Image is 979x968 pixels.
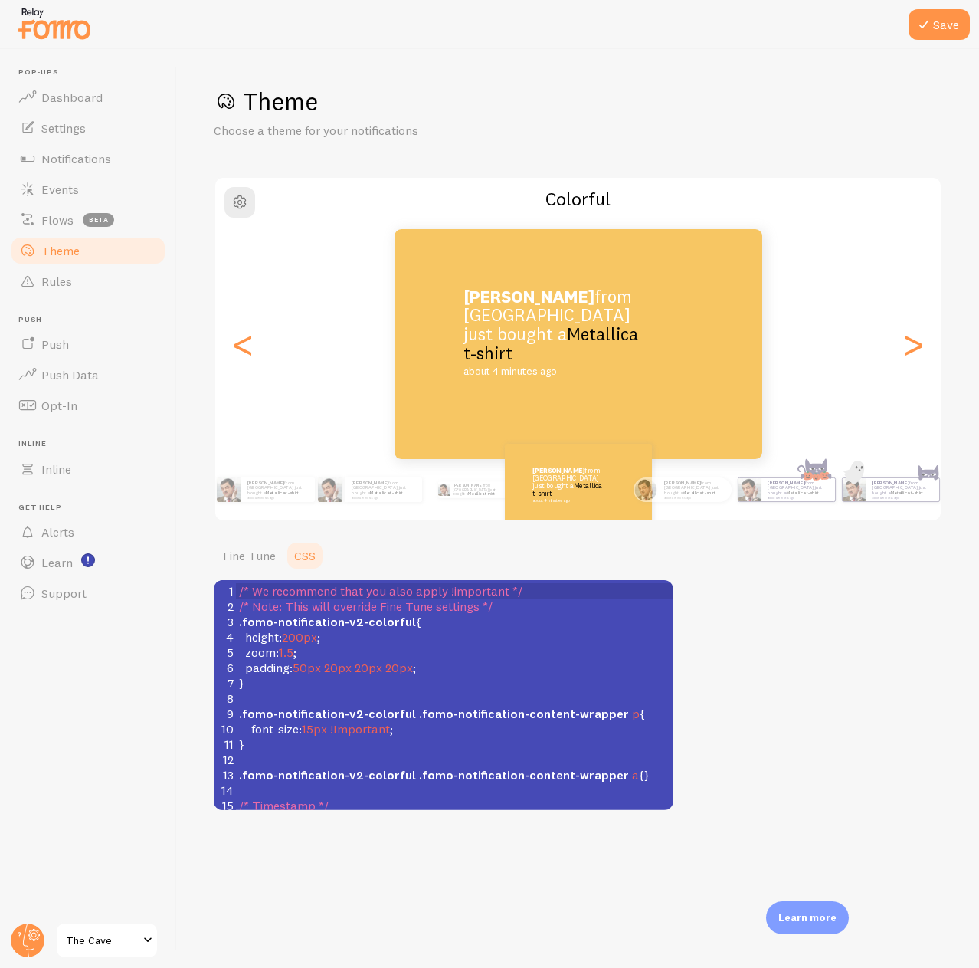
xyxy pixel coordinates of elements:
[41,120,86,136] span: Settings
[419,706,629,721] span: .fomo-notification-content-wrapper
[632,767,639,783] span: a
[419,767,629,783] span: .fomo-notification-content-wrapper
[18,503,167,513] span: Get Help
[279,645,293,660] span: 1.5
[9,517,167,547] a: Alerts
[9,205,167,235] a: Flows beta
[41,398,77,413] span: Opt-In
[463,287,647,378] p: from [GEOGRAPHIC_DATA] just bought a
[843,478,866,501] img: Fomo
[239,798,329,813] span: /* Timestamp */
[239,721,393,737] span: : ;
[214,122,581,139] p: Choose a theme for your notifications
[214,599,236,614] div: 2
[9,454,167,484] a: Inline
[664,480,725,499] p: from [GEOGRAPHIC_DATA] just bought a
[41,461,71,477] span: Inline
[463,323,638,364] a: Metallica t-shirt
[41,90,103,105] span: Dashboard
[355,660,382,675] span: 20px
[18,439,167,449] span: Inline
[214,675,236,691] div: 7
[282,629,317,645] span: 200px
[683,490,715,496] a: Metallica t-shirt
[214,767,236,783] div: 13
[247,480,309,499] p: from [GEOGRAPHIC_DATA] just bought a
[239,737,244,752] span: }
[438,484,450,496] img: Fomo
[214,614,236,629] div: 3
[463,366,640,378] small: about 4 minutes ago
[532,467,606,503] p: from [GEOGRAPHIC_DATA] just bought a
[239,660,416,675] span: : ;
[214,645,236,660] div: 5
[239,706,416,721] span: .fomo-notification-v2-colorful
[239,767,416,783] span: .fomo-notification-v2-colorful
[318,477,342,502] img: Fomo
[768,480,804,486] strong: [PERSON_NAME]
[217,477,241,502] img: Fomo
[330,721,390,737] span: !Important
[214,660,236,675] div: 6
[41,243,80,258] span: Theme
[41,367,99,382] span: Push Data
[251,721,299,737] span: font-size
[214,691,236,706] div: 8
[904,229,922,459] div: Next slide
[872,480,933,499] p: from [GEOGRAPHIC_DATA] just bought a
[532,499,603,504] small: about 4 minutes ago
[214,721,236,737] div: 10
[214,798,236,813] div: 15
[768,480,829,499] p: from [GEOGRAPHIC_DATA] just bought a
[41,182,79,197] span: Events
[463,286,594,307] strong: [PERSON_NAME]
[324,660,352,675] span: 20px
[239,629,320,645] span: : ;
[214,583,236,599] div: 1
[738,478,761,501] img: Fomo
[266,490,299,496] a: Metallica t-shirt
[787,490,820,496] a: Metallica t-shirt
[239,645,296,660] span: : ;
[352,480,416,499] p: from [GEOGRAPHIC_DATA] just bought a
[9,235,167,266] a: Theme
[352,480,388,486] strong: [PERSON_NAME]
[9,578,167,609] a: Support
[55,922,159,959] a: The Cave
[302,721,327,737] span: 15px
[214,540,285,571] a: Fine Tune
[872,480,909,486] strong: [PERSON_NAME]
[239,675,244,691] span: }
[41,586,87,601] span: Support
[215,187,941,211] h2: Colorful
[18,67,167,77] span: Pop-ups
[664,480,701,486] strong: [PERSON_NAME]
[293,660,321,675] span: 50px
[9,390,167,421] a: Opt-In
[385,660,413,675] span: 20px
[9,359,167,390] a: Push Data
[41,555,73,570] span: Learn
[453,481,504,498] p: from [GEOGRAPHIC_DATA] just bought a
[9,174,167,205] a: Events
[239,767,650,783] span: {}
[214,783,236,798] div: 14
[245,660,290,675] span: padding
[214,629,236,645] div: 4
[768,496,827,499] small: about 4 minutes ago
[41,212,74,228] span: Flows
[66,931,139,950] span: The Cave
[9,143,167,174] a: Notifications
[245,629,279,645] span: height
[83,213,114,227] span: beta
[16,4,93,43] img: fomo-relay-logo-orange.svg
[9,329,167,359] a: Push
[9,113,167,143] a: Settings
[532,466,584,474] strong: [PERSON_NAME]
[239,614,421,629] span: {
[352,496,414,499] small: about 4 minutes ago
[872,496,932,499] small: about 4 minutes ago
[245,645,276,660] span: zoom
[41,524,74,540] span: Alerts
[468,491,494,496] a: Metallica t-shirt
